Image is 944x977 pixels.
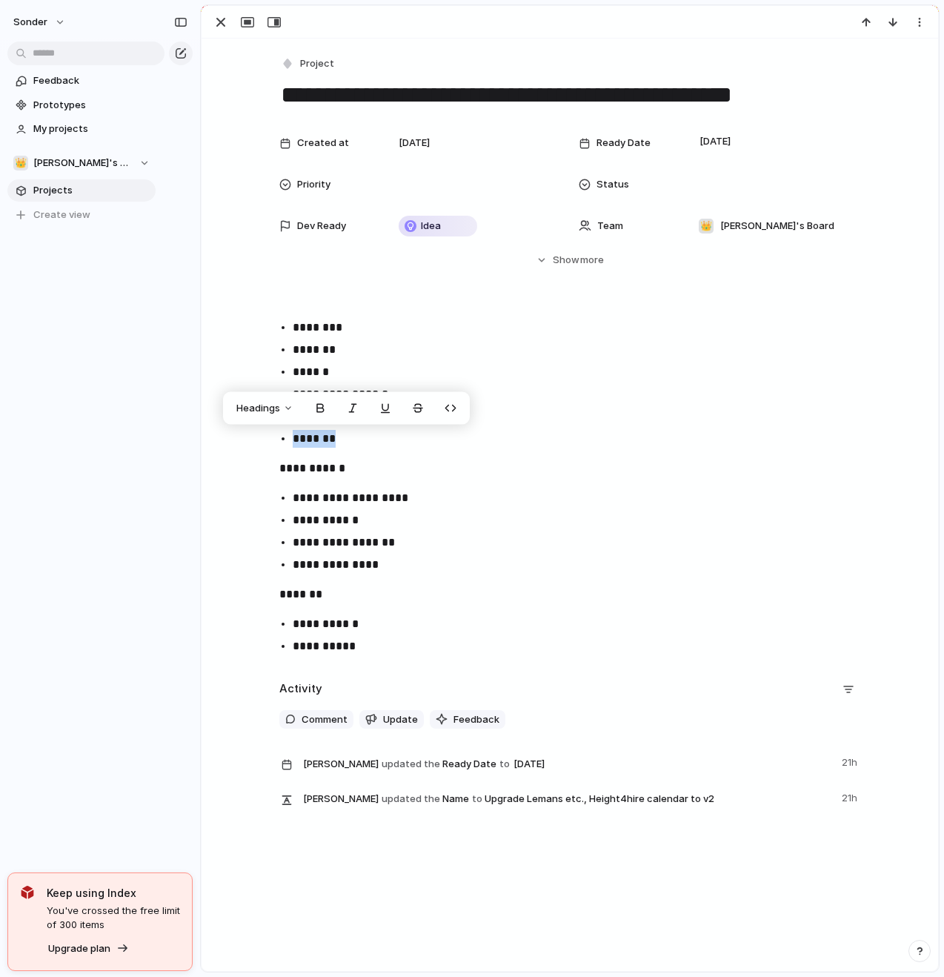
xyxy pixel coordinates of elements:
[47,885,180,901] span: Keep using Index
[430,710,505,729] button: Feedback
[7,10,73,34] button: sonder
[279,710,353,729] button: Comment
[33,73,150,88] span: Feedback
[303,757,379,772] span: [PERSON_NAME]
[7,204,156,226] button: Create view
[842,752,860,770] span: 21h
[236,401,280,416] span: Headings
[383,712,418,727] span: Update
[7,179,156,202] a: Projects
[303,788,833,809] span: Name Upgrade Lemans etc., Height4hire calendar to v2
[44,938,133,959] button: Upgrade plan
[382,757,440,772] span: updated the
[47,904,180,933] span: You've crossed the free limit of 300 items
[596,136,651,150] span: Ready Date
[7,118,156,140] a: My projects
[13,156,28,170] div: 👑
[302,712,348,727] span: Comment
[453,712,499,727] span: Feedback
[553,253,579,268] span: Show
[499,757,510,772] span: to
[580,253,604,268] span: more
[297,136,349,150] span: Created at
[33,183,150,198] span: Projects
[597,219,623,234] span: Team
[13,15,47,30] span: sonder
[33,98,150,113] span: Prototypes
[303,792,379,807] span: [PERSON_NAME]
[7,70,156,92] a: Feedback
[7,152,156,174] button: 👑[PERSON_NAME]'s Board
[279,680,322,698] h2: Activity
[596,177,629,192] span: Status
[510,755,549,773] span: [DATE]
[382,792,440,807] span: updated the
[720,219,834,234] span: [PERSON_NAME]'s Board
[696,133,735,150] span: [DATE]
[227,397,302,420] button: Headings
[842,788,860,806] span: 21h
[33,122,150,136] span: My projects
[297,177,330,192] span: Priority
[421,219,441,234] span: Idea
[699,219,714,234] div: 👑
[297,219,346,234] span: Dev Ready
[33,208,90,222] span: Create view
[33,156,132,170] span: [PERSON_NAME]'s Board
[359,710,424,729] button: Update
[278,53,339,75] button: Project
[300,56,334,71] span: Project
[7,94,156,116] a: Prototypes
[472,792,482,807] span: to
[279,247,860,274] button: Showmore
[48,941,110,956] span: Upgrade plan
[399,136,430,150] span: [DATE]
[303,752,833,775] span: Ready Date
